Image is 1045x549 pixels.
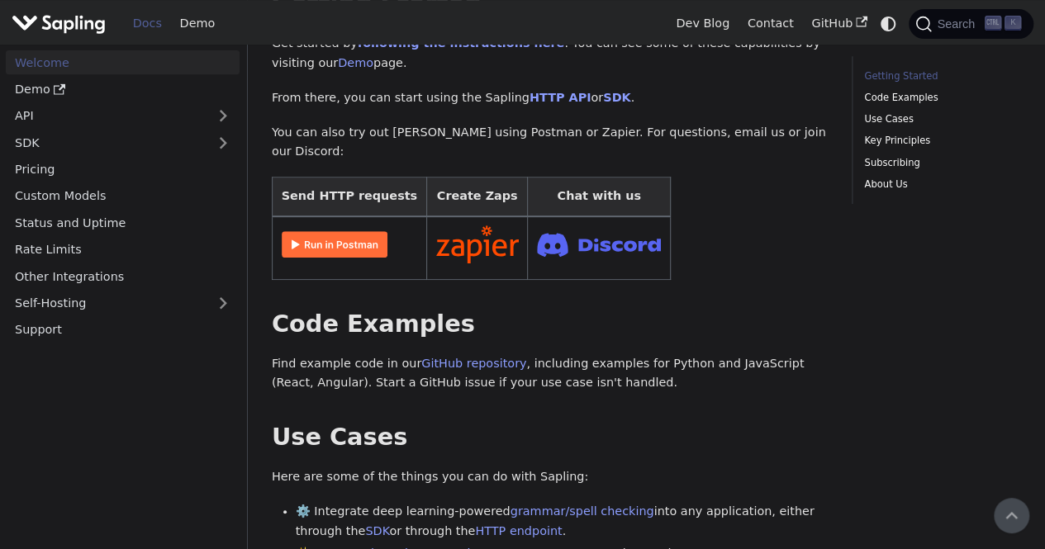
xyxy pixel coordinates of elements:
button: Switch between dark and light mode (currently system mode) [876,12,900,35]
a: SDK [603,91,630,104]
button: Expand sidebar category 'SDK' [207,130,240,154]
th: Chat with us [528,177,671,216]
span: Search [932,17,985,31]
a: Demo [338,56,373,69]
a: SDK [6,130,207,154]
a: Pricing [6,158,240,182]
a: Sapling.ai [12,12,112,35]
th: Create Zaps [426,177,528,216]
a: Contact [739,11,803,36]
a: API [6,104,207,128]
img: Sapling.ai [12,12,106,35]
a: Demo [6,78,240,102]
a: SDK [365,524,389,537]
img: Run in Postman [282,231,387,258]
p: Find example code in our , including examples for Python and JavaScript (React, Angular). Start a... [272,354,828,394]
a: Self-Hosting [6,291,240,315]
button: Search (Ctrl+K) [909,9,1033,39]
p: You can also try out [PERSON_NAME] using Postman or Zapier. For questions, email us or join our D... [272,123,828,163]
a: Welcome [6,50,240,74]
a: Key Principles [864,133,1015,149]
a: HTTP endpoint [475,524,562,537]
button: Expand sidebar category 'API' [207,104,240,128]
a: Support [6,318,240,342]
th: Send HTTP requests [272,177,426,216]
button: Scroll back to top [994,498,1029,533]
a: Other Integrations [6,264,240,288]
a: Code Examples [864,90,1015,106]
li: ⚙️ Integrate deep learning-powered into any application, either through the or through the . [296,502,829,542]
p: Get started by . You can see some of these capabilities by visiting our page. [272,34,828,73]
a: Docs [124,11,171,36]
img: Join Discord [537,228,661,262]
a: HTTP API [530,91,591,104]
a: Subscribing [864,155,1015,171]
a: Dev Blog [667,11,738,36]
h2: Code Examples [272,310,828,339]
a: Demo [171,11,224,36]
p: Here are some of the things you can do with Sapling: [272,467,828,487]
a: GitHub [802,11,876,36]
p: From there, you can start using the Sapling or . [272,88,828,108]
a: Custom Models [6,184,240,208]
a: Use Cases [864,111,1015,127]
a: Getting Started [864,69,1015,84]
a: Status and Uptime [6,211,240,234]
img: Connect in Zapier [436,225,519,263]
a: Rate Limits [6,238,240,262]
a: About Us [864,177,1015,192]
a: grammar/spell checking [511,504,654,518]
h2: Use Cases [272,423,828,452]
kbd: K [1005,16,1021,31]
a: GitHub repository [421,357,526,370]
